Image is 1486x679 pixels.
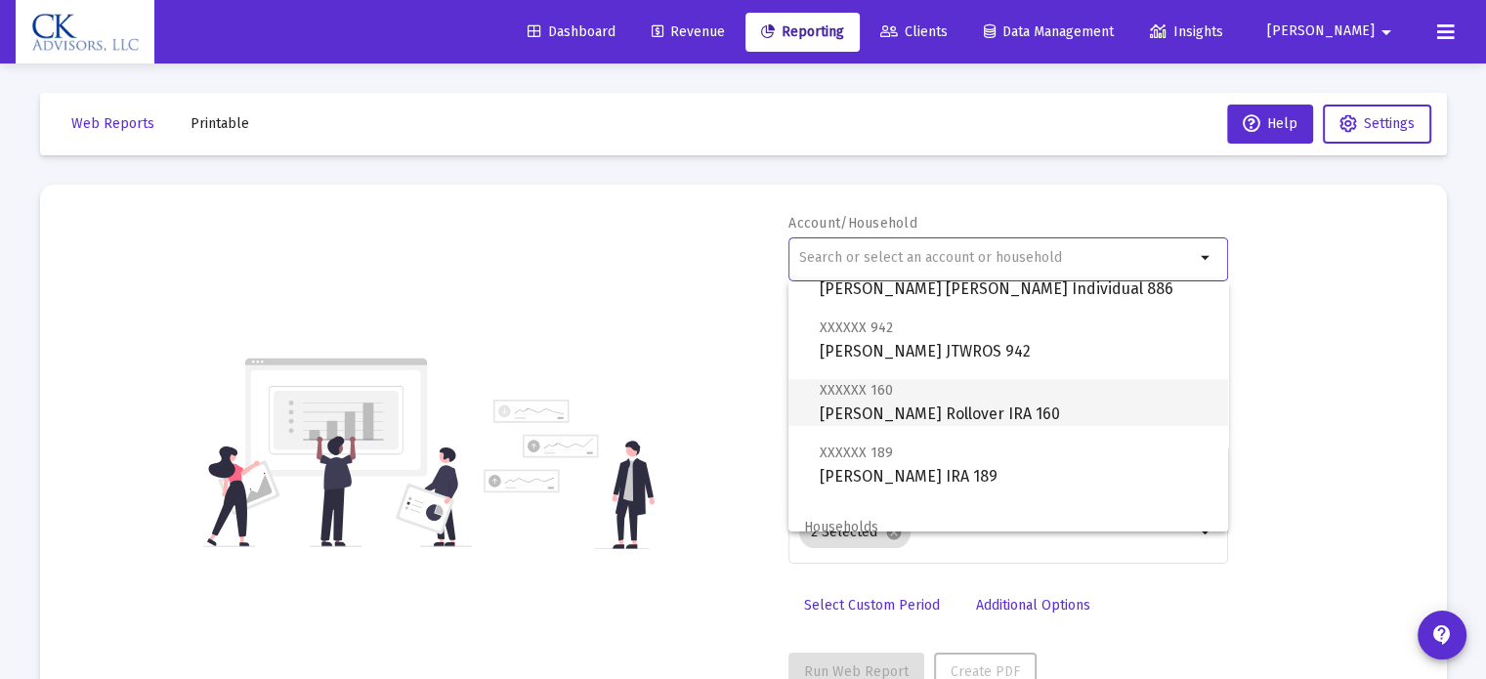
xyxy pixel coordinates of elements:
span: XXXXXX 189 [820,445,893,461]
button: [PERSON_NAME] [1244,12,1422,51]
mat-icon: contact_support [1430,623,1454,647]
mat-chip-list: Selection [799,513,1195,552]
label: Account/Household [788,215,917,232]
span: Settings [1364,115,1415,132]
a: Dashboard [512,13,631,52]
span: Help [1243,115,1297,132]
input: Search or select an account or household [799,250,1195,266]
span: Data Management [984,23,1114,40]
span: Households [788,504,1228,551]
a: Clients [865,13,963,52]
span: Insights [1150,23,1223,40]
span: Revenue [652,23,725,40]
span: [PERSON_NAME] Rollover IRA 160 [820,378,1212,426]
mat-chip: 2 Selected [799,517,911,548]
button: Help [1227,105,1313,144]
a: Data Management [968,13,1129,52]
button: Web Reports [56,105,170,144]
span: [PERSON_NAME] [1267,23,1375,40]
a: Insights [1134,13,1239,52]
mat-icon: arrow_drop_down [1375,13,1398,52]
span: Clients [880,23,948,40]
span: Web Reports [71,115,154,132]
img: Dashboard [30,13,140,52]
a: Reporting [745,13,860,52]
img: reporting-alt [484,400,655,549]
img: reporting [203,356,472,549]
button: Settings [1323,105,1431,144]
span: [PERSON_NAME] IRA 189 [820,441,1212,488]
a: Revenue [636,13,741,52]
mat-icon: arrow_drop_down [1195,246,1218,270]
button: Printable [175,105,265,144]
mat-icon: cancel [885,524,903,541]
span: Additional Options [976,597,1090,614]
span: Dashboard [528,23,616,40]
span: Reporting [761,23,844,40]
span: XXXXXX 942 [820,319,893,336]
span: [PERSON_NAME] JTWROS 942 [820,316,1212,363]
span: Select Custom Period [804,597,940,614]
mat-icon: arrow_drop_down [1195,521,1218,544]
span: XXXXXX 160 [820,382,893,399]
span: Printable [191,115,249,132]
